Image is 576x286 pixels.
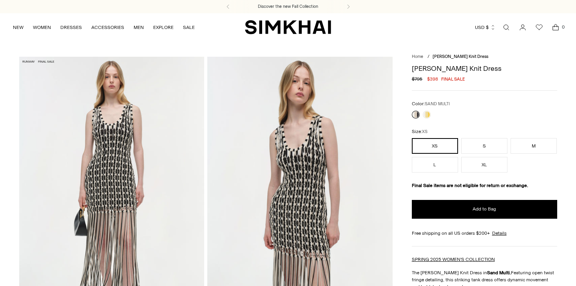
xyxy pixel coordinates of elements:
[153,19,174,36] a: EXPLORE
[91,19,124,36] a: ACCESSORIES
[412,100,450,108] label: Color:
[412,200,557,219] button: Add to Bag
[548,20,563,35] a: Open cart modal
[498,20,514,35] a: Open search modal
[422,129,427,134] span: XS
[412,65,557,72] h1: [PERSON_NAME] Knit Dress
[433,54,488,59] span: [PERSON_NAME] Knit Dress
[560,23,567,31] span: 0
[13,19,24,36] a: NEW
[412,183,528,188] strong: Final Sale items are not eligible for return or exchange.
[473,206,496,212] span: Add to Bag
[461,157,507,173] button: XL
[412,128,427,135] label: Size:
[412,257,495,262] a: SPRING 2025 WOMEN'S COLLECTION
[412,157,458,173] button: L
[427,54,429,60] div: /
[412,76,422,83] s: $795
[183,19,195,36] a: SALE
[412,54,557,60] nav: breadcrumbs
[461,138,507,154] button: S
[60,19,82,36] a: DRESSES
[487,270,511,275] strong: Sand Multi.
[258,4,318,10] a: Discover the new Fall Collection
[531,20,547,35] a: Wishlist
[245,20,331,35] a: SIMKHAI
[412,138,458,154] button: XS
[33,19,51,36] a: WOMEN
[425,101,450,106] span: SAND MULTI
[134,19,144,36] a: MEN
[427,76,438,83] span: $398
[492,230,507,237] a: Details
[511,138,557,154] button: M
[412,230,557,237] div: Free shipping on all US orders $200+
[475,19,496,36] button: USD $
[412,54,423,59] a: Home
[515,20,531,35] a: Go to the account page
